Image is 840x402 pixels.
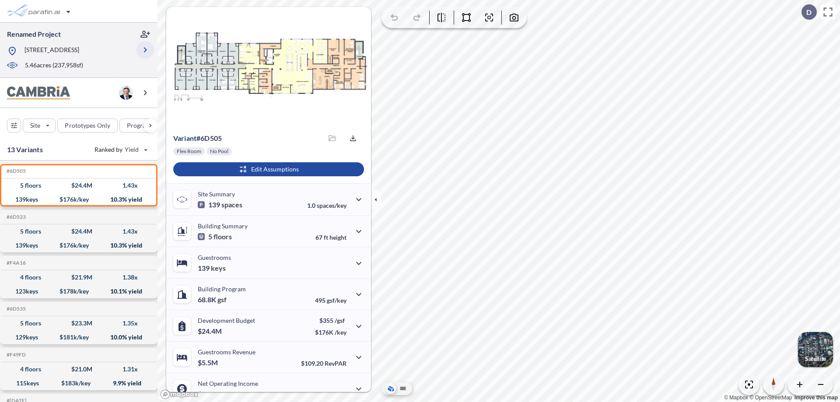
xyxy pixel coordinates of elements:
p: Edit Assumptions [251,165,299,174]
img: Switcher Image [798,332,833,367]
button: Prototypes Only [57,119,118,133]
p: 495 [315,297,346,304]
a: Improve this map [794,395,838,401]
p: Guestrooms [198,254,231,261]
p: $109.20 [301,360,346,367]
button: Switcher ImageSatellite [798,332,833,367]
p: $176K [315,329,346,336]
p: Program [127,121,151,130]
p: 5.46 acres ( 237,958 sf) [25,61,83,70]
a: Mapbox homepage [160,389,199,399]
p: 45.0% [309,391,346,399]
span: RevPAR [325,360,346,367]
button: Site [23,119,56,133]
span: /gsf [335,317,345,324]
p: 68.8K [198,295,227,304]
span: Variant [173,134,196,142]
p: [STREET_ADDRESS] [24,45,79,56]
p: 1.0 [307,202,346,209]
span: gsf [217,295,227,304]
p: $24.4M [198,327,223,336]
span: spaces [221,200,242,209]
p: $355 [315,317,346,324]
a: OpenStreetMap [749,395,792,401]
button: Aerial View [385,383,396,394]
span: ft [324,234,328,241]
h5: Click to copy the code [5,260,26,266]
h5: Click to copy the code [5,352,26,358]
span: margin [327,391,346,399]
p: Net Operating Income [198,380,258,387]
img: user logo [119,86,133,100]
span: Yield [125,145,139,154]
p: Satellite [805,355,826,362]
p: Prototypes Only [65,121,110,130]
button: Ranked by Yield [87,143,153,157]
p: Building Summary [198,222,248,230]
h5: Click to copy the code [5,168,26,174]
button: Site Plan [398,383,408,394]
button: Edit Assumptions [173,162,364,176]
span: floors [213,232,232,241]
button: Program [119,119,167,133]
p: Development Budget [198,317,255,324]
p: Site [30,121,40,130]
p: 67 [315,234,346,241]
p: $2.5M [198,390,219,399]
p: Site Summary [198,190,235,198]
p: # 6d505 [173,134,222,143]
p: D [806,8,812,16]
p: $5.5M [198,358,219,367]
span: /key [335,329,346,336]
h5: Click to copy the code [5,214,26,220]
span: gsf/key [327,297,346,304]
a: Mapbox [724,395,748,401]
p: Guestrooms Revenue [198,348,255,356]
p: Flex Room [177,148,201,155]
p: Building Program [198,285,246,293]
span: height [329,234,346,241]
p: 5 [198,232,232,241]
img: BrandImage [7,86,70,100]
h5: Click to copy the code [5,306,26,312]
span: spaces/key [317,202,346,209]
p: Renamed Project [7,29,61,39]
p: No Pool [210,148,228,155]
p: 139 [198,200,242,209]
p: 139 [198,264,226,273]
p: 13 Variants [7,144,43,155]
span: keys [211,264,226,273]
